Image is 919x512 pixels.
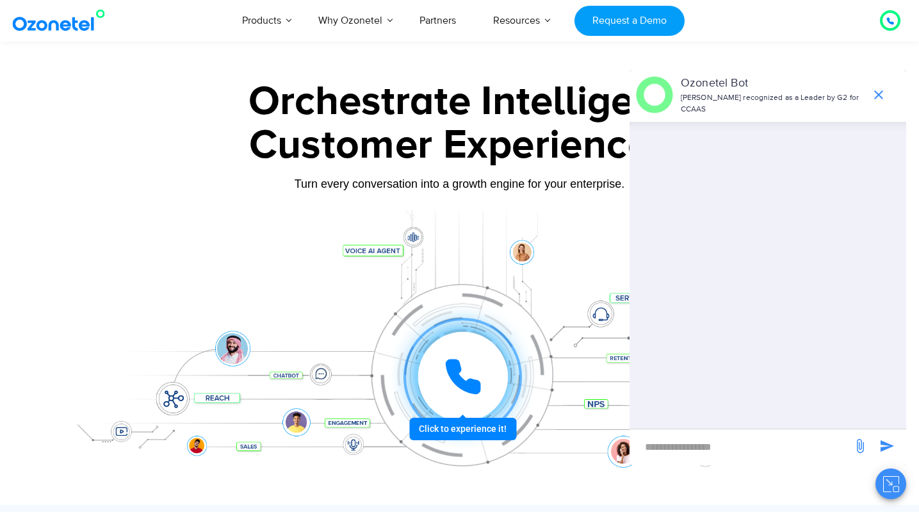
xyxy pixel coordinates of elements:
p: [PERSON_NAME] recognized as a Leader by G2 for CCAAS [681,92,865,115]
div: new-msg-input [636,436,846,459]
a: Request a Demo [574,6,684,36]
span: end chat or minimize [866,82,891,108]
img: header [636,76,673,113]
span: send message [874,433,900,459]
p: Ozonetel Bot [681,75,865,92]
span: send message [847,433,873,459]
div: Orchestrate Intelligent [60,81,860,122]
button: Close chat [875,468,906,499]
div: Customer Experiences [60,115,860,176]
div: Turn every conversation into a growth engine for your enterprise. [60,177,860,191]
